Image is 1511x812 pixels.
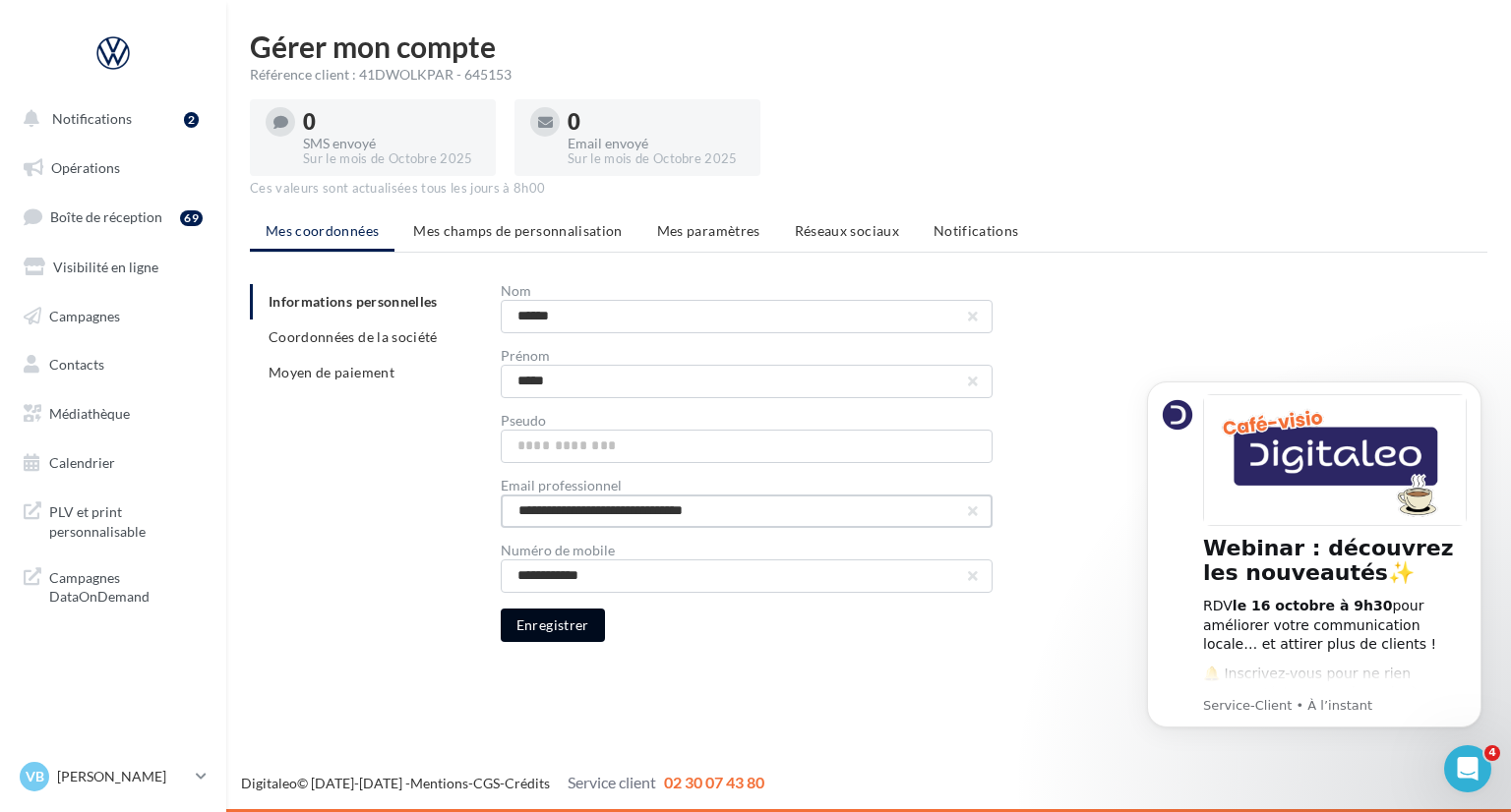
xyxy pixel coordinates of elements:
a: Contacts [12,344,214,385]
div: Numéro de mobile [501,544,993,557]
a: Calendrier [12,442,214,484]
div: Sur le mois de Octobre 2025 [303,150,480,168]
span: Calendrier [49,454,115,471]
span: Service client [568,773,656,791]
a: CGS [473,775,500,791]
span: Coordonnées de la société [269,328,438,345]
div: 2 [184,112,199,128]
span: Réseaux sociaux [795,222,899,239]
div: Email envoyé [568,137,745,150]
button: Enregistrer [501,609,605,642]
span: Campagnes DataOnDemand [49,564,203,607]
div: Email professionnel [501,479,993,493]
span: Opérations [51,159,120,176]
a: Mentions [410,775,468,791]
span: Contacts [49,356,104,373]
iframe: Intercom live chat [1444,745,1491,792]
a: Digitaleo [241,775,297,791]
a: Campagnes [12,296,214,337]
span: © [DATE]-[DATE] - - - [241,775,764,791]
a: Médiathèque [12,393,214,435]
span: Notifications [52,110,132,127]
a: VB [PERSON_NAME] [16,758,211,795]
span: 4 [1484,745,1500,761]
span: Campagnes [49,307,120,323]
a: Crédits [505,775,550,791]
div: Nom [501,284,993,298]
span: VB [26,767,44,786]
div: Référence client : 41DWOLKPAR - 645153 [250,65,1487,85]
a: Visibilité en ligne [12,247,214,288]
a: PLV et print personnalisable [12,491,214,549]
p: [PERSON_NAME] [57,767,188,786]
div: 0 [303,111,480,133]
span: 02 30 07 43 80 [664,773,764,791]
span: Boîte de réception [50,208,162,225]
span: Médiathèque [49,405,130,422]
div: Prénom [501,349,993,363]
span: Moyen de paiement [269,364,394,380]
a: Opérations [12,147,214,189]
div: 0 [568,111,745,133]
iframe: Intercom notifications message [1118,357,1511,802]
div: Ces valeurs sont actualisées tous les jours à 8h00 [250,180,1487,198]
span: PLV et print personnalisable [49,498,203,541]
button: Notifications 2 [12,98,207,140]
span: Notifications [934,222,1019,239]
div: 69 [180,210,203,226]
div: SMS envoyé [303,137,480,150]
h1: Gérer mon compte [250,31,1487,61]
a: Boîte de réception69 [12,196,214,238]
span: Visibilité en ligne [53,259,158,275]
span: Mes champs de personnalisation [413,222,623,239]
a: Campagnes DataOnDemand [12,556,214,614]
span: Mes paramètres [657,222,760,239]
div: Sur le mois de Octobre 2025 [568,150,745,168]
div: Pseudo [501,414,993,428]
